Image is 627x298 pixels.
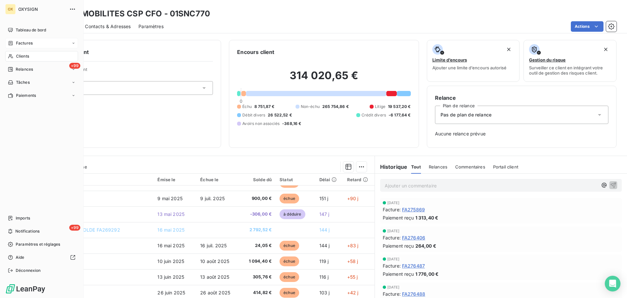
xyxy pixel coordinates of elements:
[5,252,78,263] a: Aide
[280,288,299,298] span: échue
[242,227,272,233] span: 2 792,52 €
[18,7,65,12] span: OXYSIGN
[529,57,566,62] span: Gestion du risque
[157,243,185,248] span: 16 mai 2025
[402,206,425,213] span: FA275869
[16,93,36,98] span: Paiements
[254,104,275,110] span: 8 751,87 €
[242,274,272,280] span: 305,76 €
[85,23,131,30] span: Contacts & Adresses
[347,243,359,248] span: +83 j
[280,256,299,266] span: échue
[319,290,330,295] span: 103 j
[200,290,230,295] span: 26 août 2025
[282,121,301,127] span: -368,16 €
[280,272,299,282] span: échue
[402,262,425,269] span: FA276487
[347,274,358,280] span: +55 j
[242,289,272,296] span: 414,82 €
[375,163,408,171] h6: Historique
[432,57,467,62] span: Limite d’encours
[138,23,164,30] span: Paramètres
[157,196,183,201] span: 9 mai 2025
[429,164,447,169] span: Relances
[375,104,385,110] span: Litige
[5,284,46,294] img: Logo LeanPay
[16,53,29,59] span: Clients
[389,112,411,118] span: -6 177,64 €
[237,69,410,89] h2: 314 020,65 €
[157,258,184,264] span: 10 juin 2025
[362,112,386,118] span: Crédit divers
[242,211,272,218] span: -306,00 €
[237,48,274,56] h6: Encours client
[40,48,213,56] h6: Informations client
[529,65,611,76] span: Surveiller ce client en intégrant votre outil de gestion des risques client.
[402,234,425,241] span: FA276406
[69,63,80,69] span: +99
[388,104,411,110] span: 19 537,20 €
[242,258,272,265] span: 1 094,40 €
[242,195,272,202] span: 900,00 €
[415,242,436,249] span: 264,00 €
[383,271,414,277] span: Paiement reçu
[157,211,185,217] span: 13 mai 2025
[319,274,329,280] span: 116 j
[347,177,371,182] div: Retard
[268,112,292,118] span: 26 522,52 €
[242,112,265,118] span: Débit divers
[571,21,603,32] button: Actions
[319,258,329,264] span: 119 j
[16,215,30,221] span: Imports
[402,290,425,297] span: FA276488
[200,177,234,182] div: Échue le
[200,243,227,248] span: 16 juil. 2025
[383,214,414,221] span: Paiement reçu
[16,79,30,85] span: Tâches
[200,196,225,201] span: 9 juil. 2025
[347,196,359,201] span: +90 j
[280,209,305,219] span: à déduire
[319,177,339,182] div: Délai
[69,225,80,231] span: +99
[242,104,252,110] span: Échu
[53,67,213,76] span: Propriétés Client
[383,290,401,297] span: Facture :
[493,164,518,169] span: Portail client
[383,262,401,269] span: Facture :
[47,177,150,183] div: Référence
[383,234,401,241] span: Facture :
[16,66,33,72] span: Relances
[523,40,617,82] button: Gestion du risqueSurveiller ce client en intégrant votre outil de gestion des risques client.
[242,121,280,127] span: Avoirs non associés
[441,112,491,118] span: Pas de plan de relance
[5,4,16,14] div: OX
[200,274,229,280] span: 13 août 2025
[435,94,608,102] h6: Relance
[319,227,330,233] span: 144 j
[347,290,359,295] span: +42 j
[411,164,421,169] span: Tout
[157,290,185,295] span: 26 juin 2025
[157,274,184,280] span: 13 juin 2025
[301,104,320,110] span: Non-échu
[427,40,520,82] button: Limite d’encoursAjouter une limite d’encours autorisé
[240,98,242,104] span: 0
[383,206,401,213] span: Facture :
[280,241,299,251] span: échue
[16,40,33,46] span: Factures
[415,214,439,221] span: 1 313,40 €
[15,228,40,234] span: Notifications
[242,242,272,249] span: 24,05 €
[347,258,358,264] span: +58 j
[387,229,400,233] span: [DATE]
[16,268,41,273] span: Déconnexion
[200,258,229,264] span: 10 août 2025
[280,177,312,182] div: Statut
[157,227,185,233] span: 16 mai 2025
[280,194,299,203] span: échue
[383,242,414,249] span: Paiement reçu
[242,177,272,182] div: Solde dû
[319,243,330,248] span: 144 j
[319,196,329,201] span: 151 j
